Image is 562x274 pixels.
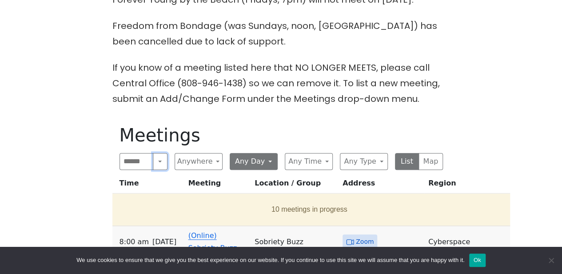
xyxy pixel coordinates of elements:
button: Any Time [285,153,333,170]
span: 8:00 AM [120,236,149,248]
th: Location / Group [251,177,339,193]
button: Ok [469,254,486,267]
button: Search [153,153,167,170]
button: Map [419,153,443,170]
th: Time [112,177,185,193]
td: Sobriety Buzz [251,226,339,258]
p: If you know of a meeting listed here that NO LONGER MEETS, please call Central Office (808-946-14... [112,60,450,107]
th: Region [425,177,510,193]
th: Meeting [185,177,251,193]
button: Any Day [230,153,278,170]
p: Freedom from Bondage (was Sundays, noon, [GEOGRAPHIC_DATA]) has been cancelled due to lack of sup... [112,18,450,49]
button: 10 meetings in progress [116,197,503,222]
span: We use cookies to ensure that we give you the best experience on our website. If you continue to ... [76,256,464,265]
h1: Meetings [120,125,443,146]
td: Cyberspace [425,226,510,258]
a: (Online) Sobriety Buzz [188,231,237,252]
input: Search [120,153,154,170]
button: Any Type [340,153,388,170]
span: [DATE] [152,236,176,248]
th: Address [339,177,425,193]
button: Anywhere [175,153,223,170]
span: Zoom [356,236,374,247]
button: List [395,153,419,170]
span: No [546,256,555,265]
